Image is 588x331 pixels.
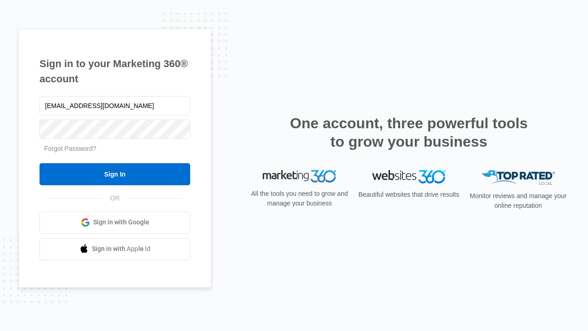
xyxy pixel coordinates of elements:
[357,190,460,200] p: Beautiful websites that drive results
[93,217,149,227] span: Sign in with Google
[44,145,96,152] a: Forgot Password?
[104,194,126,203] span: OR
[467,191,570,211] p: Monitor reviews and manage your online reputation
[92,244,151,254] span: Sign in with Apple Id
[40,96,190,115] input: Email
[287,114,531,151] h2: One account, three powerful tools to grow your business
[248,189,351,208] p: All the tools you need to grow and manage your business
[40,211,190,234] a: Sign in with Google
[372,170,446,183] img: Websites 360
[40,238,190,260] a: Sign in with Apple Id
[263,170,336,183] img: Marketing 360
[40,163,190,185] input: Sign In
[40,56,190,86] h1: Sign in to your Marketing 360® account
[481,170,555,185] img: Top Rated Local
